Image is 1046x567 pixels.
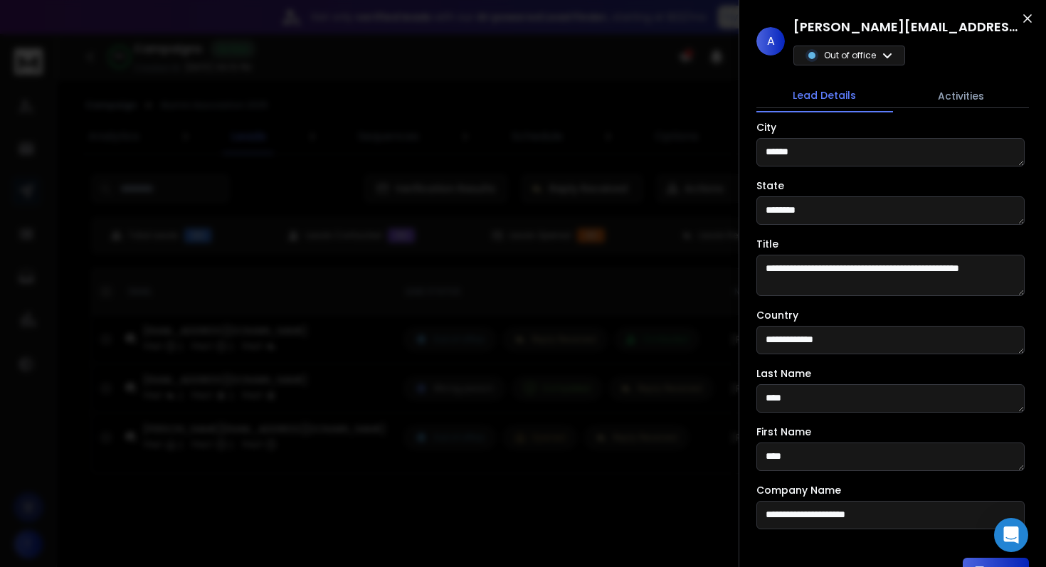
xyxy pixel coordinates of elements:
div: Open Intercom Messenger [994,518,1028,552]
h1: [PERSON_NAME][EMAIL_ADDRESS][DOMAIN_NAME] [793,17,1021,37]
label: State [756,181,784,191]
label: First Name [756,427,811,437]
label: City [756,122,776,132]
label: Last Name [756,369,811,378]
span: A [756,27,785,55]
label: Company Name [756,485,841,495]
label: Country [756,310,798,320]
p: Out of office [824,50,876,61]
label: Title [756,239,778,249]
button: Activities [893,80,1030,112]
button: Lead Details [756,80,893,112]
